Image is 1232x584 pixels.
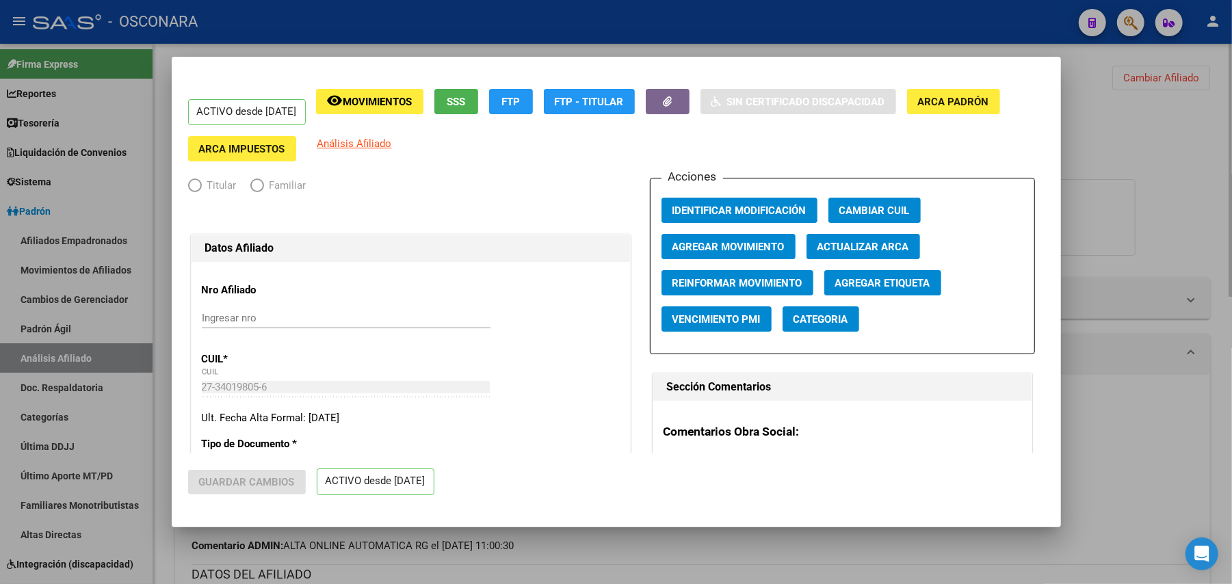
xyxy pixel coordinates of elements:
[835,277,930,289] span: Agregar Etiqueta
[672,277,802,289] span: Reinformar Movimiento
[489,89,533,114] button: FTP
[817,241,909,253] span: Actualizar ARCA
[343,96,412,108] span: Movimientos
[1185,537,1218,570] div: Open Intercom Messenger
[672,241,785,253] span: Agregar Movimiento
[188,99,306,126] p: ACTIVO desde [DATE]
[667,379,1018,395] h1: Sección Comentarios
[327,92,343,109] mat-icon: remove_red_eye
[700,89,896,114] button: Sin Certificado Discapacidad
[839,204,910,217] span: Cambiar CUIL
[672,204,807,217] span: Identificar Modificación
[794,313,848,326] span: Categoria
[824,270,941,295] button: Agregar Etiqueta
[918,96,989,108] span: ARCA Padrón
[661,198,817,223] button: Identificar Modificación
[501,96,520,108] span: FTP
[199,476,295,488] span: Guardar Cambios
[828,198,921,223] button: Cambiar CUIL
[544,89,635,114] button: FTP - Titular
[188,182,320,194] mat-radio-group: Elija una opción
[316,89,423,114] button: Movimientos
[907,89,1000,114] button: ARCA Padrón
[317,137,392,150] span: Análisis Afiliado
[264,178,306,194] span: Familiar
[783,306,859,332] button: Categoria
[661,168,723,185] h3: Acciones
[188,136,296,161] button: ARCA Impuestos
[661,270,813,295] button: Reinformar Movimiento
[202,410,620,426] div: Ult. Fecha Alta Formal: [DATE]
[202,436,327,452] p: Tipo de Documento *
[202,351,327,367] p: CUIL
[202,178,237,194] span: Titular
[727,96,885,108] span: Sin Certificado Discapacidad
[661,306,772,332] button: Vencimiento PMI
[199,143,285,155] span: ARCA Impuestos
[434,89,478,114] button: SSS
[555,96,624,108] span: FTP - Titular
[205,240,616,256] h1: Datos Afiliado
[664,423,1021,440] h3: Comentarios Obra Social:
[672,313,761,326] span: Vencimiento PMI
[661,234,796,259] button: Agregar Movimiento
[807,234,920,259] button: Actualizar ARCA
[202,282,327,298] p: Nro Afiliado
[317,468,434,495] p: ACTIVO desde [DATE]
[447,96,465,108] span: SSS
[188,470,306,494] button: Guardar Cambios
